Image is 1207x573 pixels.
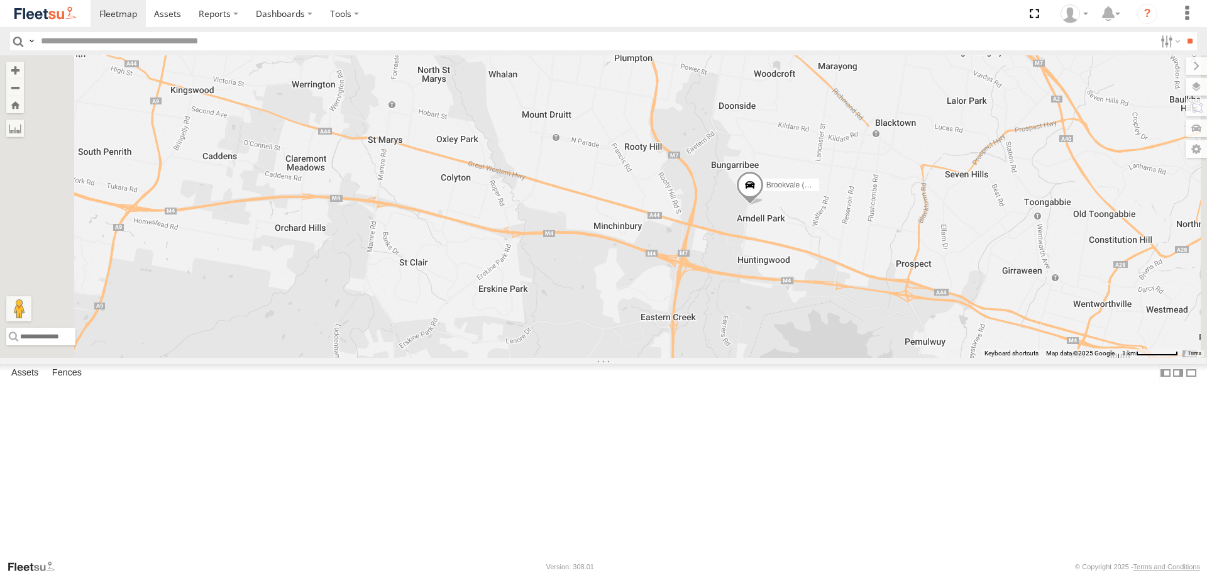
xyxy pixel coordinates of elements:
a: Terms (opens in new tab) [1188,350,1201,355]
button: Map scale: 1 km per 63 pixels [1118,349,1182,358]
button: Drag Pegman onto the map to open Street View [6,296,31,321]
div: Version: 308.01 [546,563,594,570]
label: Hide Summary Table [1185,364,1198,382]
label: Fences [46,365,88,382]
label: Dock Summary Table to the Right [1172,364,1184,382]
span: Brookvale (T10 - [PERSON_NAME]) [766,181,889,190]
label: Search Filter Options [1155,32,1182,50]
button: Zoom out [6,79,24,96]
a: Visit our Website [7,560,65,573]
img: fleetsu-logo-horizontal.svg [13,5,78,22]
div: © Copyright 2025 - [1075,563,1200,570]
label: Dock Summary Table to the Left [1159,364,1172,382]
button: Keyboard shortcuts [984,349,1039,358]
a: Terms and Conditions [1133,563,1200,570]
label: Measure [6,120,24,137]
span: Map data ©2025 Google [1046,350,1115,357]
label: Map Settings [1186,140,1207,158]
label: Assets [5,365,45,382]
label: Search Query [26,32,36,50]
button: Zoom Home [6,96,24,113]
div: Matt Mayall [1056,4,1093,23]
i: ? [1137,4,1157,24]
button: Zoom in [6,62,24,79]
span: 1 km [1122,350,1136,357]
